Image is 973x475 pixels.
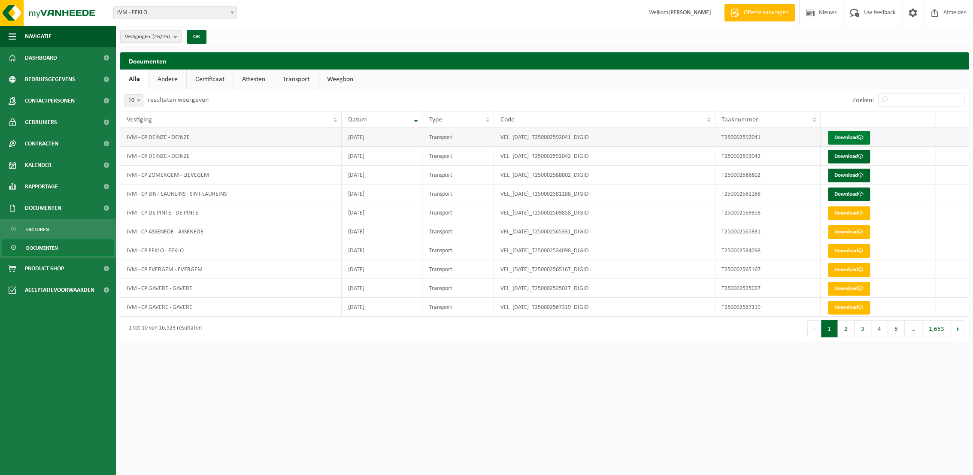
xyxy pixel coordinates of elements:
[342,241,422,260] td: [DATE]
[668,9,711,16] strong: [PERSON_NAME]
[120,166,342,185] td: IVM - CP ZOMERGEM - LIEVEGEM
[422,147,494,166] td: Transport
[187,70,233,89] a: Certificaat
[274,70,318,89] a: Transport
[494,260,715,279] td: VEL_[DATE]_T250002565167_DIGID
[120,30,182,43] button: Vestigingen(26/26)
[494,166,715,185] td: VEL_[DATE]_T250002588802_DIGID
[905,320,922,337] span: …
[742,9,791,17] span: Offerte aanvragen
[25,47,57,69] span: Dashboard
[500,116,515,123] span: Code
[422,185,494,203] td: Transport
[124,321,202,336] div: 1 tot 10 van 16,523 resultaten
[422,260,494,279] td: Transport
[838,320,855,337] button: 2
[828,188,870,201] a: Download
[149,70,186,89] a: Andere
[715,166,821,185] td: T250002588802
[342,222,422,241] td: [DATE]
[318,70,362,89] a: Weegbon
[2,239,114,256] a: Documenten
[342,185,422,203] td: [DATE]
[422,166,494,185] td: Transport
[120,298,342,317] td: IVM - CP GAVERE - GAVERE
[828,206,870,220] a: Download
[807,320,821,337] button: Previous
[422,279,494,298] td: Transport
[25,133,58,154] span: Contracten
[25,279,94,301] span: Acceptatievoorwaarden
[120,70,149,89] a: Alle
[187,30,206,44] button: OK
[494,128,715,147] td: VEL_[DATE]_T250002592041_DIGID
[422,298,494,317] td: Transport
[114,7,236,19] span: IVM - EEKLO
[828,263,870,277] a: Download
[422,128,494,147] td: Transport
[494,241,715,260] td: VEL_[DATE]_T250002534098_DIGID
[25,112,57,133] span: Gebruikers
[120,222,342,241] td: IVM - CP ASSENEDE - ASSENEDE
[494,185,715,203] td: VEL_[DATE]_T250002581188_DIGID
[342,203,422,222] td: [DATE]
[148,97,209,103] label: resultaten weergeven
[342,128,422,147] td: [DATE]
[828,150,870,163] a: Download
[25,26,52,47] span: Navigatie
[120,260,342,279] td: IVM - CP EVERGEM - EVERGEM
[25,176,58,197] span: Rapportage
[25,69,75,90] span: Bedrijfsgegevens
[828,225,870,239] a: Download
[342,166,422,185] td: [DATE]
[125,30,170,43] span: Vestigingen
[828,169,870,182] a: Download
[494,298,715,317] td: VEL_[DATE]_T250002567319_DIGID
[120,241,342,260] td: IVM - CP EEKLO - EEKLO
[120,279,342,298] td: IVM - CP GAVERE - GAVERE
[25,90,75,112] span: Contactpersonen
[828,282,870,296] a: Download
[715,279,821,298] td: T250002525027
[422,222,494,241] td: Transport
[25,197,61,219] span: Documenten
[888,320,905,337] button: 5
[852,97,874,104] label: Zoeken:
[715,222,821,241] td: T250002565331
[120,147,342,166] td: IVM - CP DEINZE - DEINZE
[342,298,422,317] td: [DATE]
[152,34,170,39] count: (26/26)
[715,203,821,222] td: T250002569858
[342,279,422,298] td: [DATE]
[721,116,758,123] span: Taaknummer
[724,4,795,21] a: Offerte aanvragen
[422,241,494,260] td: Transport
[715,298,821,317] td: T250002567319
[828,301,870,315] a: Download
[120,203,342,222] td: IVM - CP DE PINTE - DE PINTE
[125,95,143,107] span: 10
[429,116,442,123] span: Type
[120,185,342,203] td: IVM - CP SINT LAUREINS - SINT-LAUREINS
[828,131,870,145] a: Download
[2,221,114,237] a: Facturen
[494,147,715,166] td: VEL_[DATE]_T250002592042_DIGID
[342,260,422,279] td: [DATE]
[342,147,422,166] td: [DATE]
[26,221,49,238] span: Facturen
[124,94,143,107] span: 10
[25,258,64,279] span: Product Shop
[828,244,870,258] a: Download
[715,128,821,147] td: T250002592041
[26,240,58,256] span: Documenten
[494,279,715,298] td: VEL_[DATE]_T250002525027_DIGID
[233,70,274,89] a: Attesten
[127,116,152,123] span: Vestiging
[855,320,871,337] button: 3
[494,222,715,241] td: VEL_[DATE]_T250002565331_DIGID
[715,260,821,279] td: T250002565167
[113,6,237,19] span: IVM - EEKLO
[715,147,821,166] td: T250002592042
[922,320,951,337] button: 1,653
[422,203,494,222] td: Transport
